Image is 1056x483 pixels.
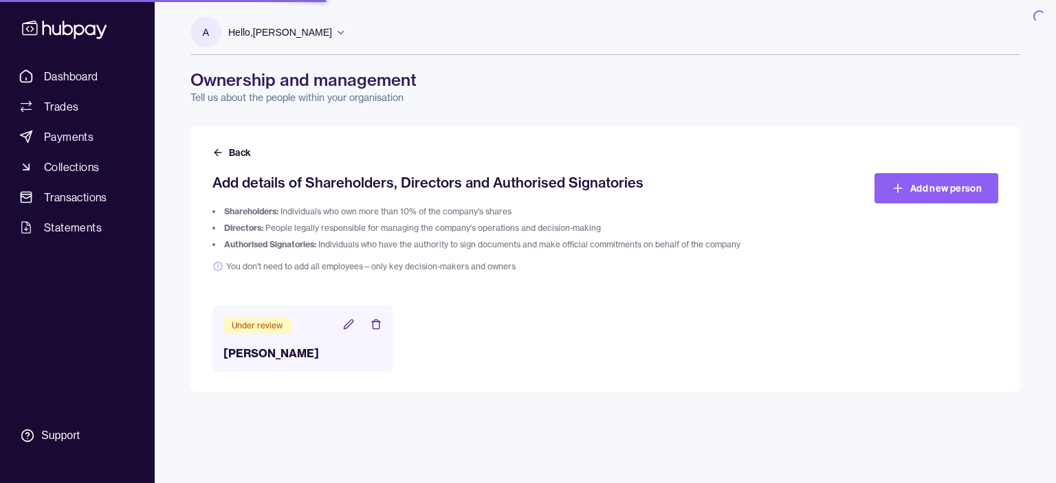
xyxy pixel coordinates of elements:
[56,80,67,91] img: tab_domain_overview_orange.svg
[14,64,141,89] a: Dashboard
[190,69,1020,91] h1: Ownership and management
[14,421,141,450] a: Support
[38,22,67,33] div: v 4.0.25
[44,189,107,205] span: Transactions
[212,239,802,250] li: Individuals who have the authority to sign documents and make official commitments on behalf of t...
[212,173,802,192] h2: Add details of Shareholders, Directors and Authorised Signatories
[223,317,291,334] div: Under review
[212,146,254,159] button: Back
[224,206,278,216] span: Shareholders:
[212,206,802,217] li: Individuals who own more than 10% of the company's shares
[14,215,141,240] a: Statements
[190,91,1020,104] p: Tell us about the people within your organisation
[212,261,802,272] span: You don't need to add all employees—only key decision-makers and owners
[14,155,141,179] a: Collections
[224,239,316,249] span: Authorised Signatories:
[224,223,263,233] span: Directors:
[36,36,155,47] div: Domaine: [DOMAIN_NAME]
[874,173,998,203] a: Add new person
[71,81,106,90] div: Domaine
[44,68,98,85] span: Dashboard
[171,81,210,90] div: Mots-clés
[223,345,382,361] h3: [PERSON_NAME]
[203,25,209,40] p: A
[44,159,99,175] span: Collections
[44,98,78,115] span: Trades
[14,124,141,149] a: Payments
[156,80,167,91] img: tab_keywords_by_traffic_grey.svg
[14,94,141,119] a: Trades
[228,25,332,40] p: Hello, [PERSON_NAME]
[14,185,141,210] a: Transactions
[44,219,102,236] span: Statements
[22,36,33,47] img: website_grey.svg
[22,22,33,33] img: logo_orange.svg
[41,428,80,443] div: Support
[212,223,802,234] li: People legally responsible for managing the company's operations and decision-making
[44,128,93,145] span: Payments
